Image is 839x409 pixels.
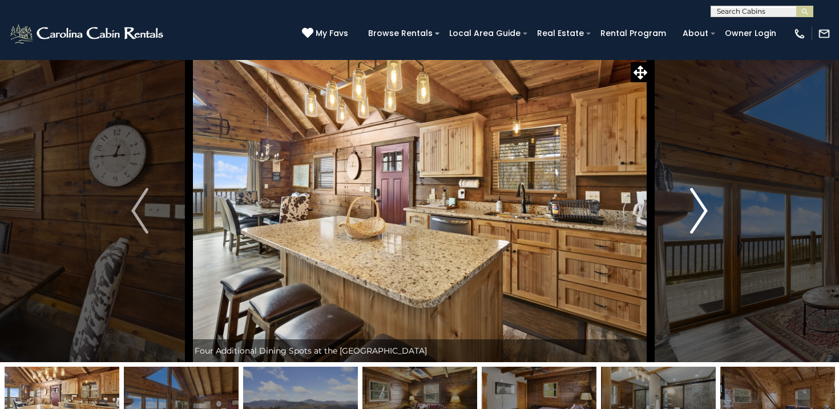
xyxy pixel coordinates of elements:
[189,339,651,362] div: Four Additional Dining Spots at the [GEOGRAPHIC_DATA]
[91,59,189,362] button: Previous
[316,27,348,39] span: My Favs
[719,25,782,42] a: Owner Login
[362,25,438,42] a: Browse Rentals
[677,25,714,42] a: About
[443,25,526,42] a: Local Area Guide
[793,27,806,40] img: phone-regular-white.png
[818,27,830,40] img: mail-regular-white.png
[691,188,708,234] img: arrow
[131,188,148,234] img: arrow
[302,27,351,40] a: My Favs
[531,25,590,42] a: Real Estate
[9,22,167,45] img: White-1-2.png
[650,59,748,362] button: Next
[595,25,672,42] a: Rental Program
